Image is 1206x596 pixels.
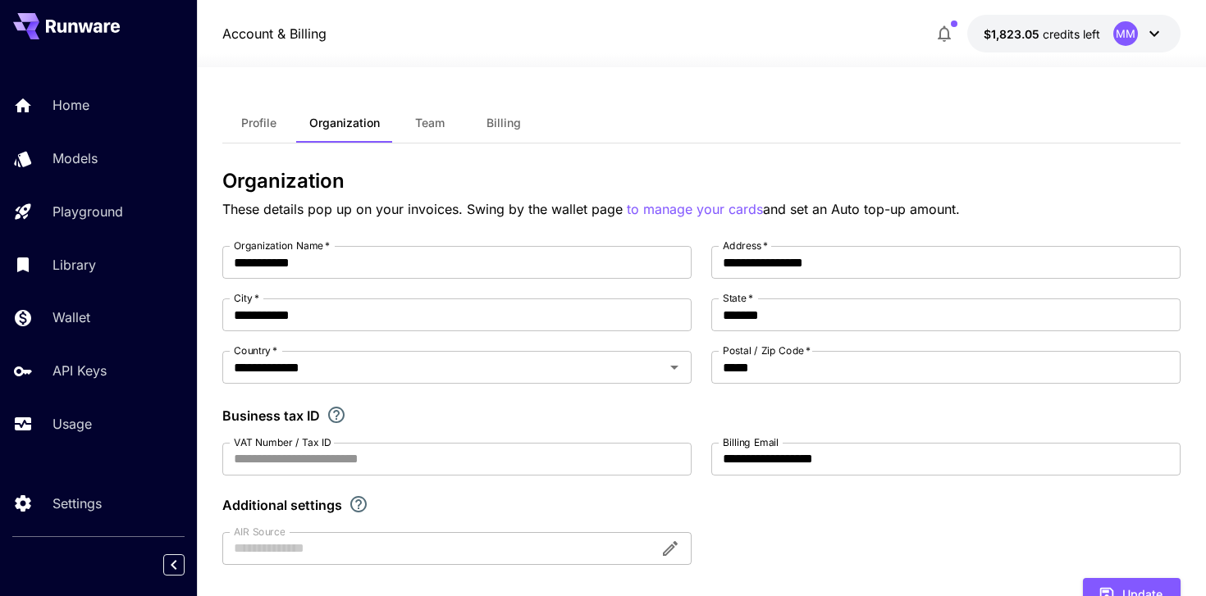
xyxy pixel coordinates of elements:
p: Wallet [53,307,90,327]
a: Account & Billing [222,24,327,43]
p: Additional settings [222,495,342,515]
p: Business tax ID [222,406,320,425]
label: AIR Source [234,525,285,539]
span: credits left [1043,27,1100,41]
svg: Explore additional customization settings [349,494,368,514]
div: $1,823.05284 [984,25,1100,43]
div: MM [1113,21,1138,46]
button: Collapse sidebar [163,554,185,576]
h3: Organization [222,170,1181,193]
button: to manage your cards [627,199,763,220]
span: Team [415,116,445,130]
p: Playground [53,202,123,221]
label: Postal / Zip Code [723,343,811,357]
p: Settings [53,494,102,513]
button: Open [663,356,686,379]
label: State [723,291,753,305]
p: Usage [53,414,92,434]
label: Organization Name [234,239,330,253]
label: City [234,291,259,305]
label: VAT Number / Tax ID [234,435,331,449]
p: API Keys [53,361,107,380]
span: Profile [241,116,276,130]
nav: breadcrumb [222,24,327,43]
button: $1,823.05284MM [967,15,1181,52]
span: and set an Auto top-up amount. [763,201,960,217]
span: Organization [309,116,380,130]
span: $1,823.05 [984,27,1043,41]
label: Address [723,239,768,253]
span: These details pop up on your invoices. Swing by the wallet page [222,201,627,217]
div: Collapse sidebar [176,550,197,580]
svg: If you are a business tax registrant, please enter your business tax ID here. [327,405,346,425]
label: Country [234,343,277,357]
p: Library [53,255,96,275]
label: Billing Email [723,435,779,449]
p: Home [53,95,89,115]
p: Models [53,148,98,168]
span: Billing [487,116,521,130]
